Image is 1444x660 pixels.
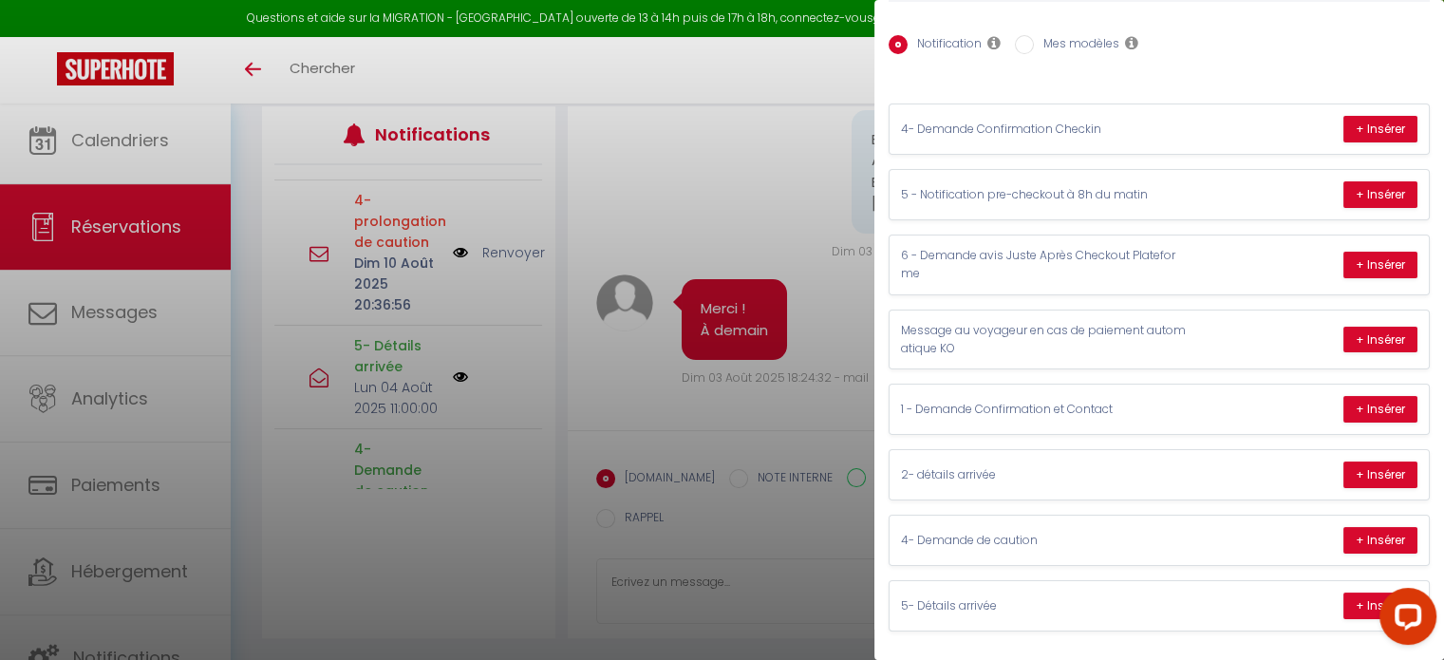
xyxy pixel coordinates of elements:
[901,401,1186,419] p: 1 - Demande Confirmation et Contact
[901,597,1186,615] p: 5- Détails arrivée
[1343,252,1417,278] button: + Insérer
[908,35,982,56] label: Notification
[1034,35,1119,56] label: Mes modèles
[1343,593,1417,619] button: + Insérer
[1343,396,1417,423] button: + Insérer
[901,322,1186,358] p: Message au voyageur en cas de paiement automatique KO
[987,35,1001,50] i: Les notifications sont visibles par toi et ton équipe
[1343,527,1417,554] button: + Insérer
[1343,327,1417,353] button: + Insérer
[1364,580,1444,660] iframe: LiveChat chat widget
[1125,35,1138,50] i: Les modèles généraux sont visibles par vous et votre équipe
[901,466,1186,484] p: 2- détails arrivée
[901,247,1186,283] p: 6 - Demande avis Juste Après Checkout Plateforme
[1343,181,1417,208] button: + Insérer
[1343,462,1417,488] button: + Insérer
[1343,116,1417,142] button: + Insérer
[901,532,1186,550] p: 4- Demande de caution
[901,186,1186,204] p: 5 - Notification pre-checkout à 8h du matin
[901,121,1186,139] p: 4- Demande Confirmation Checkin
